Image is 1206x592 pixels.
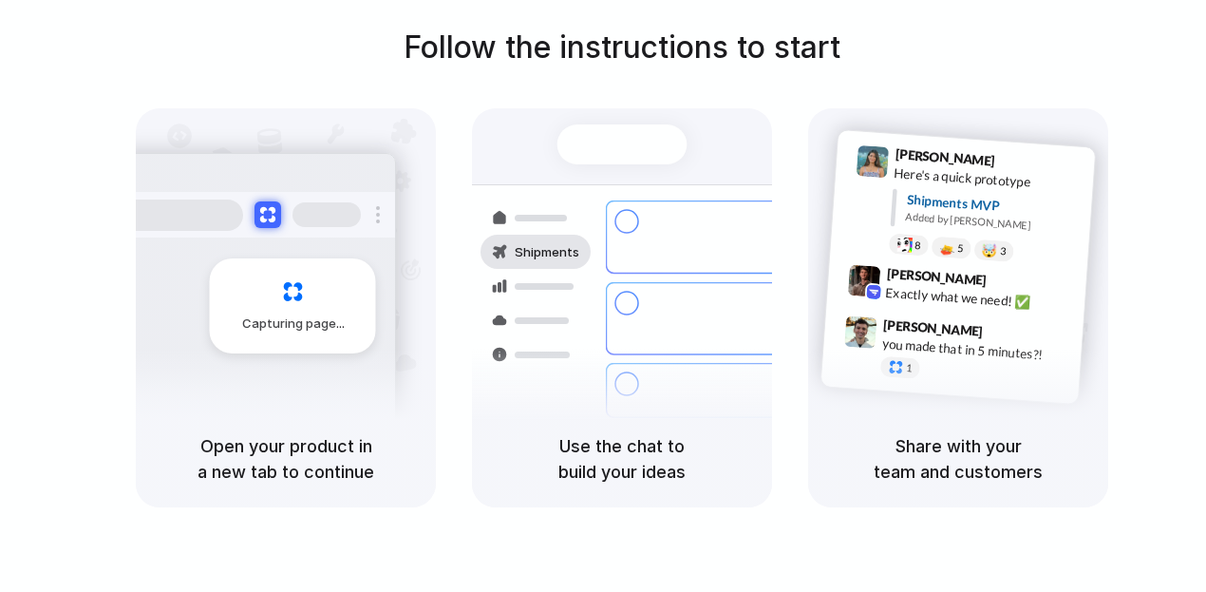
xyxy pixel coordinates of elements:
[515,243,579,262] span: Shipments
[905,209,1080,237] div: Added by [PERSON_NAME]
[831,433,1085,485] h5: Share with your team and customers
[1000,246,1007,257] span: 3
[1001,153,1040,176] span: 9:41 AM
[992,273,1031,296] span: 9:42 AM
[906,363,913,373] span: 1
[159,433,413,485] h5: Open your product in a new tab to continue
[881,334,1071,367] div: you made that in 5 minutes?!
[914,240,921,251] span: 8
[982,244,998,258] div: 🤯
[495,433,749,485] h5: Use the chat to build your ideas
[895,143,995,171] span: [PERSON_NAME]
[906,190,1082,221] div: Shipments MVP
[404,25,840,70] h1: Follow the instructions to start
[957,243,964,254] span: 5
[894,163,1084,196] div: Here's a quick prototype
[989,324,1027,347] span: 9:47 AM
[886,263,987,291] span: [PERSON_NAME]
[883,315,984,342] span: [PERSON_NAME]
[242,315,348,334] span: Capturing page
[885,283,1075,315] div: Exactly what we need! ✅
